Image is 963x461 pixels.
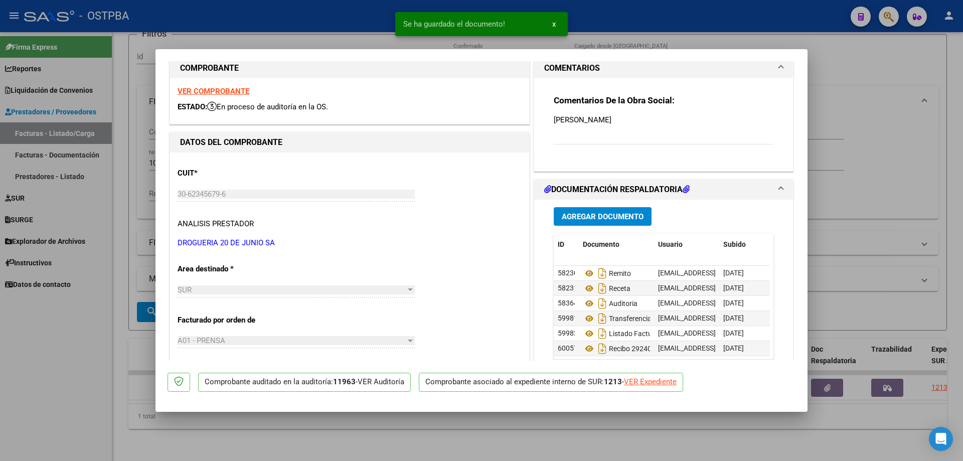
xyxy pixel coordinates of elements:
mat-expansion-panel-header: DOCUMENTACIÓN RESPALDATORIA [534,180,793,200]
span: [EMAIL_ADDRESS][DOMAIN_NAME] - [PERSON_NAME] [658,314,828,322]
button: Agregar Documento [554,207,652,226]
span: [EMAIL_ADDRESS][DOMAIN_NAME] - [PERSON_NAME] [658,269,828,277]
span: x [552,20,556,29]
span: 59981 [558,314,578,322]
span: Transferencia [583,315,652,323]
i: Descargar documento [596,311,609,327]
span: Receta [583,284,630,292]
span: 58231 [558,284,578,292]
span: ESTADO: [178,102,207,111]
span: Remito [583,269,631,277]
span: [DATE] [723,329,744,337]
span: [DATE] [723,269,744,277]
datatable-header-cell: Subido [719,234,769,255]
strong: 1213 [604,377,622,386]
datatable-header-cell: Acción [769,234,820,255]
span: ID [558,240,564,248]
span: [DATE] [723,344,744,352]
div: COMENTARIOS [534,78,793,171]
i: Descargar documento [596,341,609,357]
i: Descargar documento [596,280,609,296]
datatable-header-cell: Usuario [654,234,719,255]
strong: Comentarios De la Obra Social: [554,95,675,105]
span: 59982 [558,329,578,337]
strong: COMPROBANTE [180,63,239,73]
div: VER Expediente [624,376,677,388]
span: Recibo 2924072 [583,345,660,353]
span: [EMAIL_ADDRESS][DOMAIN_NAME] - [PERSON_NAME] [658,344,828,352]
p: Area destinado * [178,263,281,275]
span: Documento [583,240,619,248]
span: A01 - PRENSA [178,336,225,345]
a: VER COMPROBANTE [178,87,249,96]
span: [EMAIL_ADDRESS][DOMAIN_NAME] - [PERSON_NAME] [658,329,828,337]
span: Listado Factura [583,330,659,338]
i: Descargar documento [596,265,609,281]
p: Comprobante auditado en la auditoría: - [198,373,411,392]
p: Facturado por orden de [178,315,281,326]
p: Comprobante asociado al expediente interno de SUR: - [419,373,683,392]
span: SUR [178,285,192,294]
span: Agregar Documento [562,212,644,221]
i: Descargar documento [596,326,609,342]
div: DOCUMENTACIÓN RESPALDATORIA [534,200,793,408]
div: VER Auditoría [358,376,404,388]
button: x [544,15,564,33]
span: En proceso de auditoría en la OS. [207,102,328,111]
span: Usuario [658,240,683,248]
div: Open Intercom Messenger [929,427,953,451]
p: DROGUERIA 20 DE JUNIO SA [178,237,522,249]
span: Subido [723,240,746,248]
span: 60057 [558,344,578,352]
h1: COMENTARIOS [544,62,600,74]
div: ANALISIS PRESTADOR [178,218,254,230]
strong: DATOS DEL COMPROBANTE [180,137,282,147]
span: Auditoria [583,299,637,308]
span: [DATE] [723,299,744,307]
span: [EMAIL_ADDRESS][DOMAIN_NAME] - [PERSON_NAME] [658,299,828,307]
p: [PERSON_NAME] [554,114,773,125]
div: 6 total [554,360,773,385]
i: Descargar documento [596,295,609,312]
h1: DOCUMENTACIÓN RESPALDATORIA [544,184,690,196]
span: 58230 [558,269,578,277]
span: Se ha guardado el documento! [403,19,505,29]
span: 58364 [558,299,578,307]
datatable-header-cell: ID [554,234,579,255]
strong: 11963 [333,377,356,386]
span: [EMAIL_ADDRESS][DOMAIN_NAME] - [PERSON_NAME] [658,284,828,292]
span: [DATE] [723,284,744,292]
p: CUIT [178,168,281,179]
mat-expansion-panel-header: COMENTARIOS [534,58,793,78]
span: [DATE] [723,314,744,322]
datatable-header-cell: Documento [579,234,654,255]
